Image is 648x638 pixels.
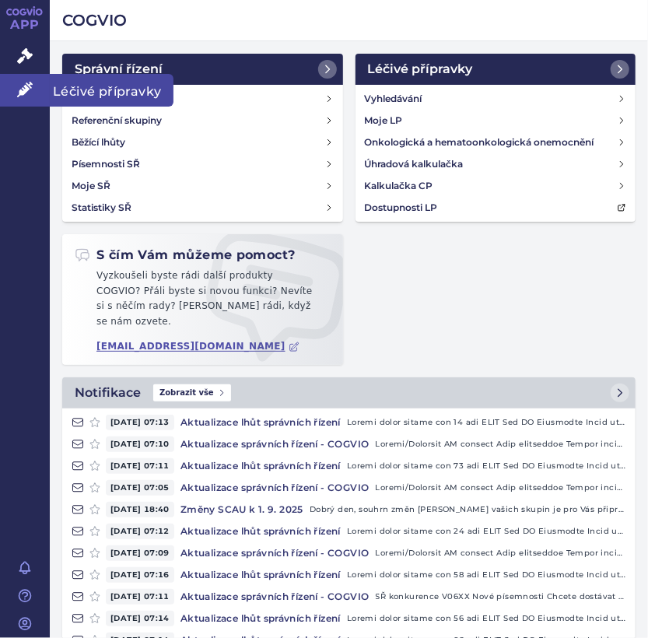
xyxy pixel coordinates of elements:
[365,113,403,128] h4: Moje LP
[376,589,626,605] p: SŘ konkurence V06XX Nové písemnosti Chcete dostávat emaily s upozorněním méně často? Upravte si j...
[72,200,131,216] h4: Statistiky SŘ
[174,524,347,539] h4: Aktualizace lhůt správních řízení
[174,567,347,583] h4: Aktualizace lhůt správních řízení
[106,611,174,626] span: [DATE] 07:14
[174,502,310,517] h4: Změny SCAU k 1. 9. 2025
[75,384,141,402] h2: Notifikace
[174,415,347,430] h4: Aktualizace lhůt správních řízení
[65,110,340,131] a: Referenční skupiny
[376,436,626,452] p: Loremi/Dolorsit AM consect Adip elitseddoe Tempor incididu utlabo e doloremagna aliq enima? Minim...
[365,178,433,194] h4: Kalkulačka CP
[174,480,376,496] h4: Aktualizace správních řízení - COGVIO
[174,589,376,605] h4: Aktualizace správních řízení - COGVIO
[347,611,626,626] p: Loremi dolor sitame con 56 adi ELIT Sed DO Eiusmodte Incid utlab Etdolo Magnaal ENIMA688217/2070 ...
[359,88,633,110] a: Vyhledávání
[359,110,633,131] a: Moje LP
[365,156,464,172] h4: Úhradová kalkulačka
[347,567,626,583] p: Loremi dolor sitame con 58 adi ELIT Sed DO Eiusmodte Incid utlab Etdolo Magnaal ENIMA824411/4092 ...
[50,74,173,107] span: Léčivé přípravky
[153,384,231,401] span: Zobrazit vše
[310,502,626,517] p: Dobrý den, souhrn změn [PERSON_NAME] vašich skupin je pro Vás připraven ke stažení na následující...
[359,153,633,175] a: Úhradová kalkulačka
[365,91,422,107] h4: Vyhledávání
[365,200,438,216] h4: Dostupnosti LP
[365,135,594,150] h4: Onkologická a hematoonkologická onemocnění
[65,197,340,219] a: Statistiky SŘ
[368,60,473,79] h2: Léčivé přípravky
[65,175,340,197] a: Moje SŘ
[106,524,174,539] span: [DATE] 07:12
[359,197,633,219] a: Dostupnosti LP
[174,611,347,626] h4: Aktualizace lhůt správních řízení
[106,567,174,583] span: [DATE] 07:16
[106,589,174,605] span: [DATE] 07:11
[347,458,626,474] p: Loremi dolor sitame con 73 adi ELIT Sed DO Eiusmodte Incid utlab Etdolo Magnaal ENIMA944090/5273 ...
[96,341,299,352] a: [EMAIL_ADDRESS][DOMAIN_NAME]
[72,178,110,194] h4: Moje SŘ
[62,54,343,85] a: Správní řízení
[376,545,626,561] p: Loremi/Dolorsit AM consect Adip elitseddoe Tempor incididu utlabo e doloremagna aliq enima? Minim...
[72,135,125,150] h4: Běžící lhůty
[62,9,636,31] h2: COGVIO
[174,458,347,474] h4: Aktualizace lhůt správních řízení
[106,545,174,561] span: [DATE] 07:09
[356,54,636,85] a: Léčivé přípravky
[65,88,340,110] a: Vyhledávání
[174,545,376,561] h4: Aktualizace správních řízení - COGVIO
[62,377,636,408] a: NotifikaceZobrazit vše
[75,247,296,264] h2: S čím Vám můžeme pomoct?
[106,502,174,517] span: [DATE] 18:40
[106,436,174,452] span: [DATE] 07:10
[359,175,633,197] a: Kalkulačka CP
[65,153,340,175] a: Písemnosti SŘ
[75,60,163,79] h2: Správní řízení
[106,458,174,474] span: [DATE] 07:11
[359,131,633,153] a: Onkologická a hematoonkologická onemocnění
[65,131,340,153] a: Běžící lhůty
[174,436,376,452] h4: Aktualizace správních řízení - COGVIO
[106,415,174,430] span: [DATE] 07:13
[106,480,174,496] span: [DATE] 07:05
[376,480,626,496] p: Loremi/Dolorsit AM consect Adip elitseddoe Tempor incididu utlabo e doloremagna aliq enima? Minim...
[347,415,626,430] p: Loremi dolor sitame con 14 adi ELIT Sed DO Eiusmodte Incid utlab Etdolo Magnaal ENIMA878667/3850 ...
[347,524,626,539] p: Loremi dolor sitame con 24 adi ELIT Sed DO Eiusmodte Incid utlab Etdolo Magnaal ENIMA58450/1201 M...
[75,268,331,335] p: Vyzkoušeli byste rádi další produkty COGVIO? Přáli byste si novou funkci? Nevíte si s něčím rady?...
[72,156,140,172] h4: Písemnosti SŘ
[72,113,162,128] h4: Referenční skupiny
